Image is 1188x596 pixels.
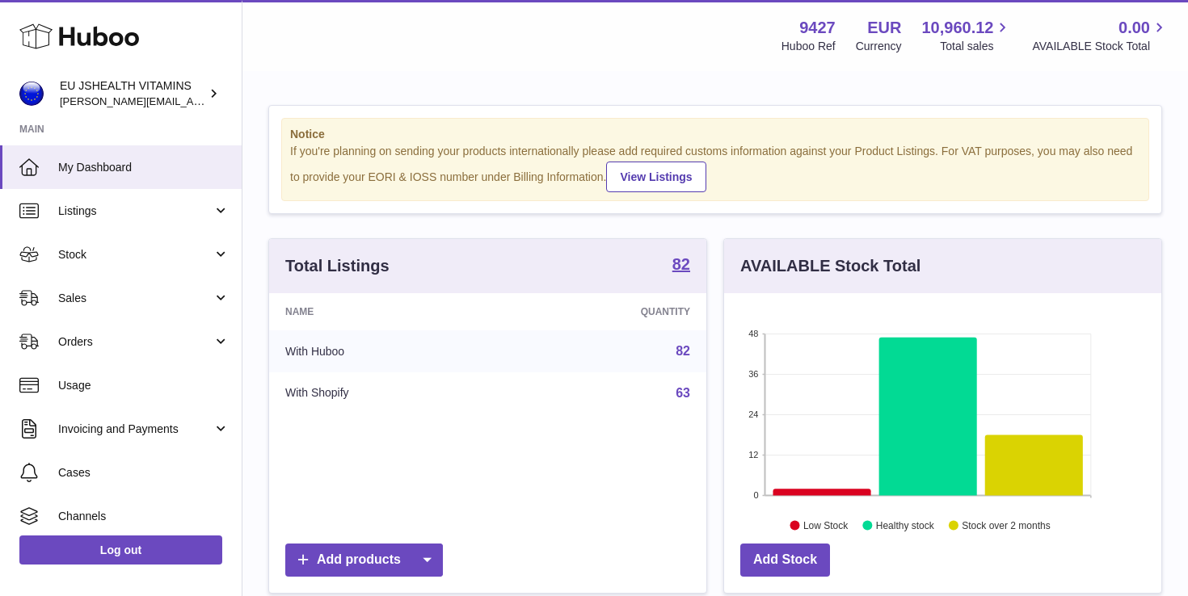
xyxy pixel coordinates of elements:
[781,39,836,54] div: Huboo Ref
[505,293,706,330] th: Quantity
[58,291,213,306] span: Sales
[58,378,230,393] span: Usage
[290,127,1140,142] strong: Notice
[876,519,935,531] text: Healthy stock
[672,256,690,272] strong: 82
[748,450,758,460] text: 12
[269,293,505,330] th: Name
[1032,17,1169,54] a: 0.00 AVAILABLE Stock Total
[19,82,44,106] img: laura@jessicasepel.com
[676,386,690,400] a: 63
[799,17,836,39] strong: 9427
[60,78,205,109] div: EU JSHEALTH VITAMINS
[748,369,758,379] text: 36
[1118,17,1150,39] span: 0.00
[748,409,758,419] text: 24
[740,544,830,577] a: Add Stock
[940,39,1012,54] span: Total sales
[740,255,920,277] h3: AVAILABLE Stock Total
[58,509,230,524] span: Channels
[269,330,505,372] td: With Huboo
[753,490,758,500] text: 0
[285,544,443,577] a: Add products
[1032,39,1169,54] span: AVAILABLE Stock Total
[676,344,690,358] a: 82
[58,422,213,437] span: Invoicing and Payments
[803,519,849,531] text: Low Stock
[962,519,1050,531] text: Stock over 2 months
[60,94,324,107] span: [PERSON_NAME][EMAIL_ADDRESS][DOMAIN_NAME]
[672,256,690,275] a: 82
[58,204,213,219] span: Listings
[269,372,505,414] td: With Shopify
[290,144,1140,192] div: If you're planning on sending your products internationally please add required customs informati...
[58,334,213,350] span: Orders
[856,39,902,54] div: Currency
[58,160,230,175] span: My Dashboard
[921,17,993,39] span: 10,960.12
[921,17,1012,54] a: 10,960.12 Total sales
[19,535,222,565] a: Log out
[748,329,758,338] text: 48
[285,255,390,277] h3: Total Listings
[58,465,230,481] span: Cases
[58,247,213,262] span: Stock
[606,162,706,192] a: View Listings
[867,17,901,39] strong: EUR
